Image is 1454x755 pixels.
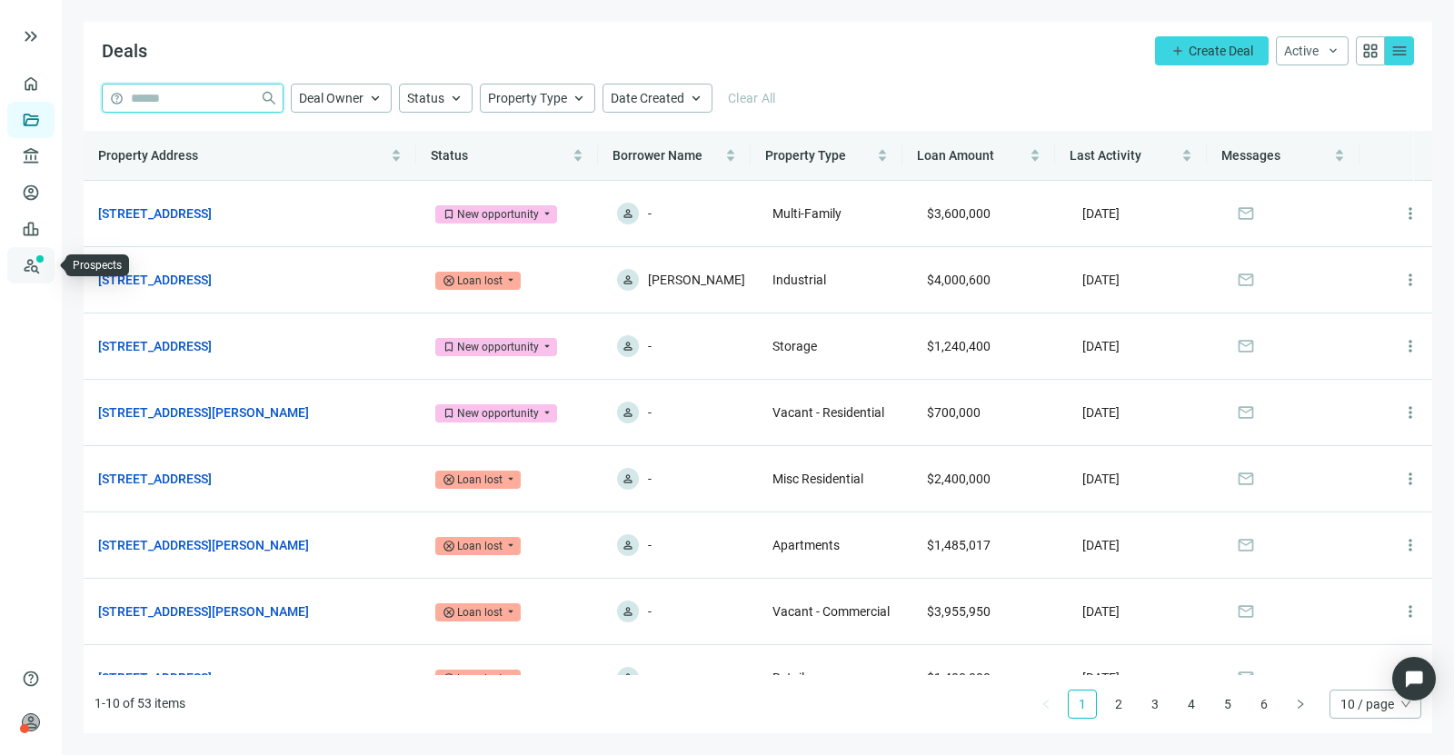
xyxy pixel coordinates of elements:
span: $700,000 [927,405,981,420]
span: cancel [443,672,455,685]
button: Clear All [720,84,784,113]
span: more_vert [1401,602,1419,621]
span: - [648,402,652,423]
span: - [648,203,652,224]
div: Open Intercom Messenger [1392,657,1436,700]
span: - [648,468,652,490]
span: [DATE] [1082,538,1120,552]
a: 4 [1178,690,1205,718]
span: more_vert [1401,337,1419,355]
span: keyboard_arrow_up [688,90,704,106]
span: add [1170,44,1185,58]
span: cancel [443,274,455,287]
span: keyboard_arrow_up [367,90,383,106]
span: cancel [443,540,455,552]
span: Deal Owner [299,91,363,105]
span: Retail [772,671,804,685]
span: bookmark [443,407,455,420]
span: more_vert [1401,470,1419,488]
span: mail [1237,337,1255,355]
span: [DATE] [1082,604,1120,619]
span: $1,240,400 [927,339,991,353]
span: mail [1237,536,1255,554]
a: [STREET_ADDRESS][PERSON_NAME] [98,402,309,422]
span: Industrial [772,273,826,287]
span: [DATE] [1082,671,1120,685]
span: person [622,340,634,353]
button: more_vert [1392,527,1429,563]
button: more_vert [1392,262,1429,298]
span: Active [1284,44,1319,58]
span: Property Type [488,91,567,105]
span: Property Address [98,148,198,163]
span: [PERSON_NAME] [648,269,745,291]
a: [STREET_ADDRESS][PERSON_NAME] [98,535,309,555]
span: cancel [443,473,455,486]
span: keyboard_arrow_up [571,90,587,106]
button: addCreate Deal [1155,36,1269,65]
li: 3 [1140,690,1170,719]
span: Storage [772,339,817,353]
span: Status [431,148,468,163]
span: person [622,671,634,684]
a: 2 [1105,690,1132,718]
a: [STREET_ADDRESS][PERSON_NAME] [98,601,309,621]
span: keyboard_double_arrow_right [20,25,42,47]
a: 3 [1141,690,1169,718]
li: Previous Page [1031,690,1061,719]
span: [DATE] [1082,339,1120,353]
span: help [110,92,124,105]
li: 2 [1104,690,1133,719]
button: more_vert [1392,461,1429,497]
div: Loan lost [457,471,503,489]
span: left [1041,699,1051,710]
span: Messages [1221,148,1280,163]
span: 10 / page [1340,690,1410,718]
span: - [648,667,652,689]
div: New opportunity [457,205,539,224]
span: person [622,472,634,485]
button: more_vert [1392,328,1429,364]
a: [STREET_ADDRESS] [98,270,212,290]
span: Misc Residential [772,472,863,486]
span: cancel [443,606,455,619]
span: Last Activity [1070,148,1141,163]
span: [DATE] [1082,405,1120,420]
div: Page Size [1330,690,1421,719]
span: Status [407,91,444,105]
li: 1 [1068,690,1097,719]
li: 4 [1177,690,1206,719]
span: account_balance [22,147,35,165]
div: Loan lost [457,670,503,688]
span: mail [1237,204,1255,223]
span: - [648,534,652,556]
span: $1,400,000 [927,671,991,685]
span: person [622,207,634,220]
span: Create Deal [1189,44,1253,58]
span: more_vert [1401,271,1419,289]
button: right [1286,690,1315,719]
button: left [1031,690,1061,719]
div: New opportunity [457,404,539,422]
span: person [622,605,634,618]
span: Vacant - Commercial [772,604,890,619]
li: 1-10 of 53 items [95,690,185,719]
span: mail [1237,669,1255,687]
li: Next Page [1286,690,1315,719]
span: person [22,713,40,731]
div: Loan lost [457,603,503,621]
button: more_vert [1392,593,1429,630]
button: more_vert [1392,195,1429,232]
span: Borrower Name [612,148,702,163]
a: [STREET_ADDRESS] [98,204,212,224]
button: Activekeyboard_arrow_down [1276,36,1349,65]
span: more_vert [1401,204,1419,223]
span: menu [1390,42,1409,60]
span: right [1295,699,1306,710]
span: $3,955,950 [927,604,991,619]
span: $2,400,000 [927,472,991,486]
span: Loan Amount [917,148,994,163]
span: more_vert [1401,536,1419,554]
a: 5 [1214,690,1241,718]
span: Multi-Family [772,206,842,221]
